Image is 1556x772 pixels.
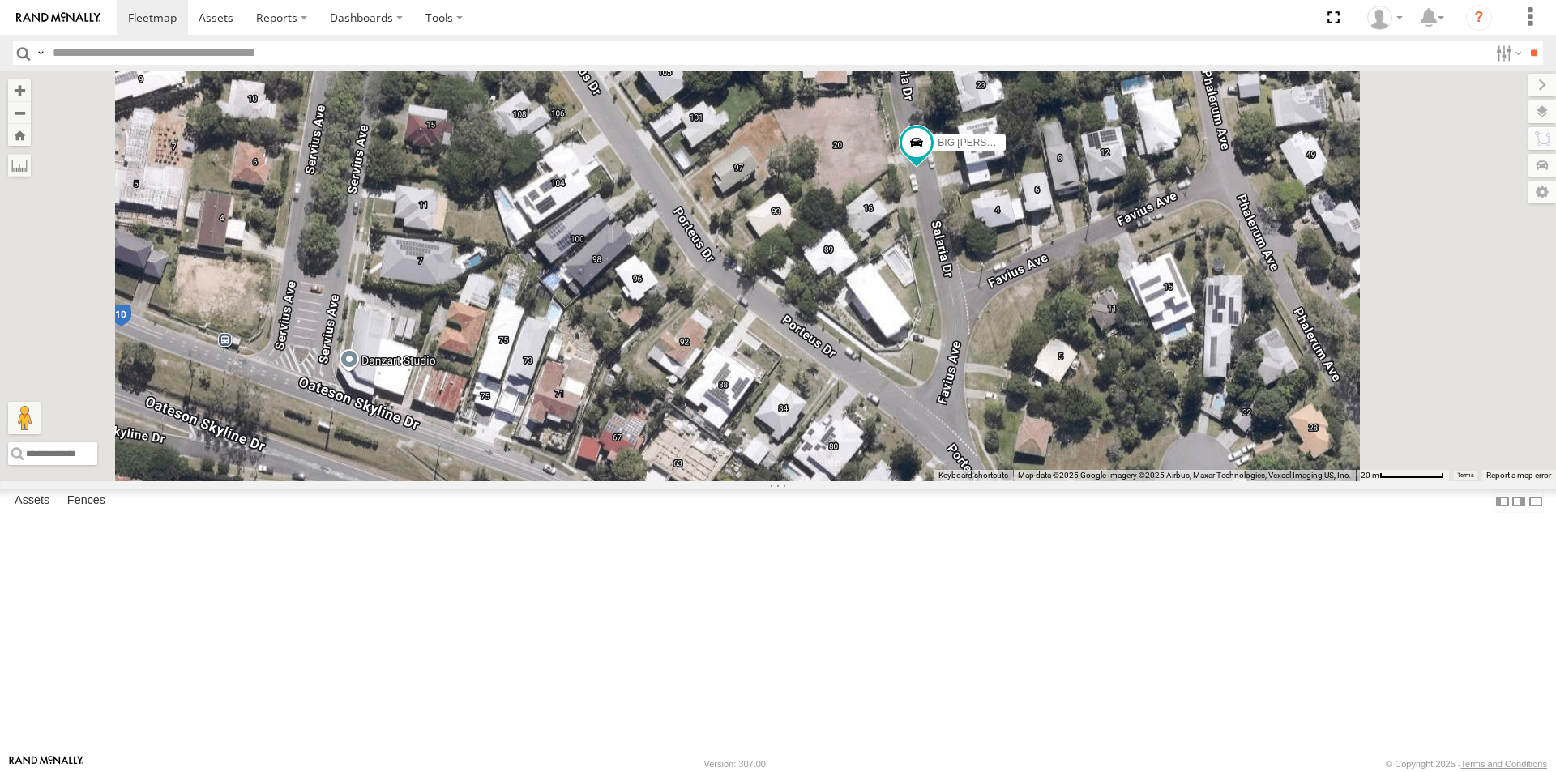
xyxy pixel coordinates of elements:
label: Search Query [34,41,47,65]
label: Hide Summary Table [1528,489,1544,513]
button: Zoom in [8,79,31,101]
label: Measure [8,154,31,177]
a: Terms (opens in new tab) [1457,471,1474,478]
button: Keyboard shortcuts [938,470,1008,481]
button: Zoom Home [8,124,31,146]
label: Search Filter Options [1490,41,1524,65]
a: Terms and Conditions [1461,759,1547,769]
a: Visit our Website [9,756,83,772]
div: © Copyright 2025 - [1386,759,1547,769]
div: Laura Van Bruggen [1361,6,1409,30]
img: rand-logo.svg [16,12,100,23]
button: Zoom out [8,101,31,124]
button: Drag Pegman onto the map to open Street View [8,402,41,434]
label: Map Settings [1528,181,1556,203]
span: Map data ©2025 Google Imagery ©2025 Airbus, Maxar Technologies, Vexcel Imaging US, Inc. [1018,471,1351,480]
a: Report a map error [1486,471,1551,480]
label: Dock Summary Table to the Right [1511,489,1527,513]
label: Assets [6,490,58,513]
label: Fences [59,490,113,513]
button: Map scale: 20 m per 76 pixels [1356,470,1449,481]
div: Version: 307.00 [704,759,766,769]
i: ? [1466,5,1492,31]
label: Dock Summary Table to the Left [1494,489,1511,513]
span: 20 m [1361,471,1379,480]
span: BIG [PERSON_NAME] (BIG Truck) [938,137,1089,148]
